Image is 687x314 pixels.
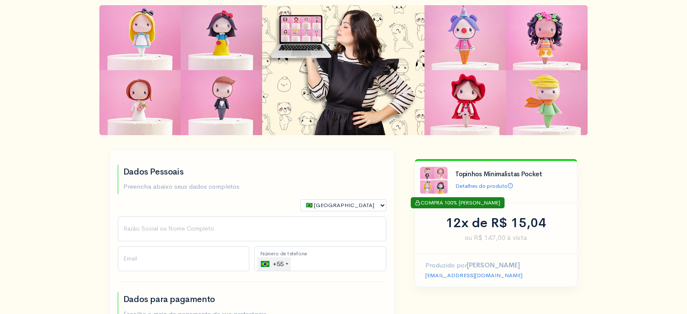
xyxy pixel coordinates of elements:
[425,233,567,243] span: ou R$ 147,00 à vista
[455,182,513,190] a: Detalhes do produto
[123,182,239,192] p: Preencha abaixo seus dados completos
[455,171,569,178] h4: Topinhos Minimalistas Pocket
[261,257,291,271] div: +55
[425,272,523,279] a: [EMAIL_ADDRESS][DOMAIN_NAME]
[411,197,505,208] div: COMPRA 100% [PERSON_NAME]
[99,5,588,135] img: ...
[118,216,386,241] input: Nome Completo
[123,295,266,304] h2: Dados para pagamento
[425,213,567,233] div: 12x de R$ 15,04
[257,257,291,271] div: Brazil (Brasil): +55
[420,167,448,194] img: %C3%8Dcone%20Creatorsland.jpg
[123,167,239,177] h2: Dados Pessoais
[425,261,567,270] p: Produzido por
[118,246,250,271] input: Email
[467,261,520,269] strong: [PERSON_NAME]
